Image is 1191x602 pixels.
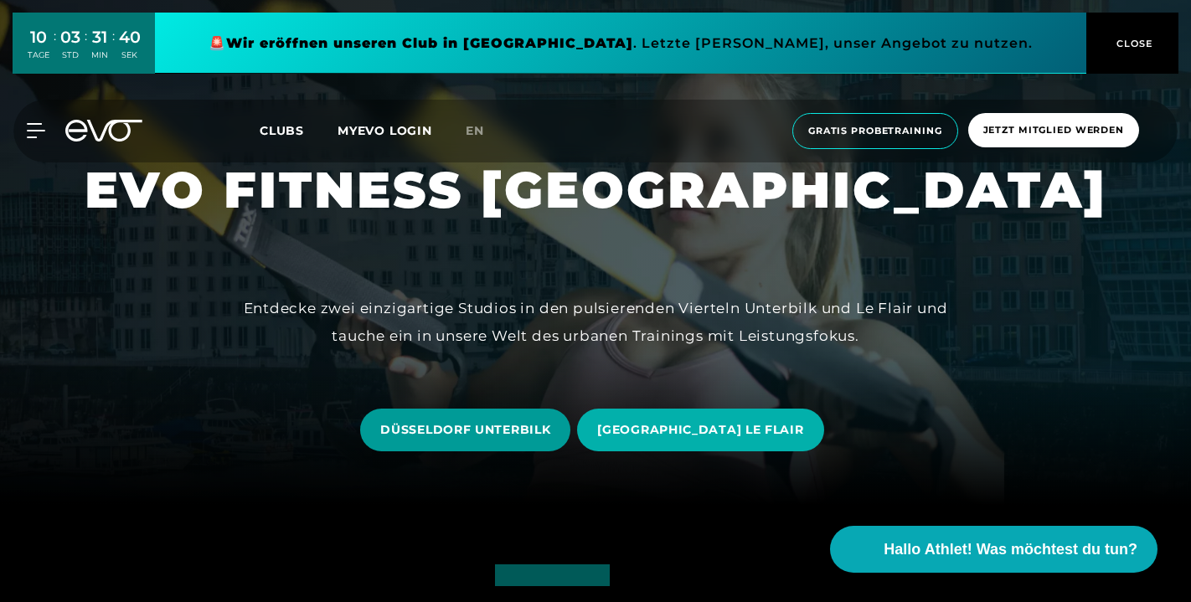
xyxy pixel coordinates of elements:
[28,25,49,49] div: 10
[338,123,432,138] a: MYEVO LOGIN
[60,25,80,49] div: 03
[244,295,948,349] div: Entdecke zwei einzigartige Studios in den pulsierenden Vierteln Unterbilk und Le Flair und tauche...
[983,123,1124,137] span: Jetzt Mitglied werden
[85,157,1107,223] h1: EVO FITNESS [GEOGRAPHIC_DATA]
[60,49,80,61] div: STD
[91,25,108,49] div: 31
[597,421,803,439] span: [GEOGRAPHIC_DATA] LE FLAIR
[808,124,942,138] span: Gratis Probetraining
[466,121,504,141] a: en
[260,123,304,138] span: Clubs
[260,122,338,138] a: Clubs
[466,123,484,138] span: en
[119,49,141,61] div: SEK
[54,27,56,71] div: :
[830,526,1157,573] button: Hallo Athlet! Was möchtest du tun?
[91,49,108,61] div: MIN
[85,27,87,71] div: :
[884,538,1137,561] span: Hallo Athlet! Was möchtest du tun?
[360,396,577,464] a: DÜSSELDORF UNTERBILK
[119,25,141,49] div: 40
[112,27,115,71] div: :
[577,396,830,464] a: [GEOGRAPHIC_DATA] LE FLAIR
[1086,13,1178,74] button: CLOSE
[1112,36,1153,51] span: CLOSE
[380,421,550,439] span: DÜSSELDORF UNTERBILK
[787,113,963,149] a: Gratis Probetraining
[28,49,49,61] div: TAGE
[963,113,1144,149] a: Jetzt Mitglied werden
